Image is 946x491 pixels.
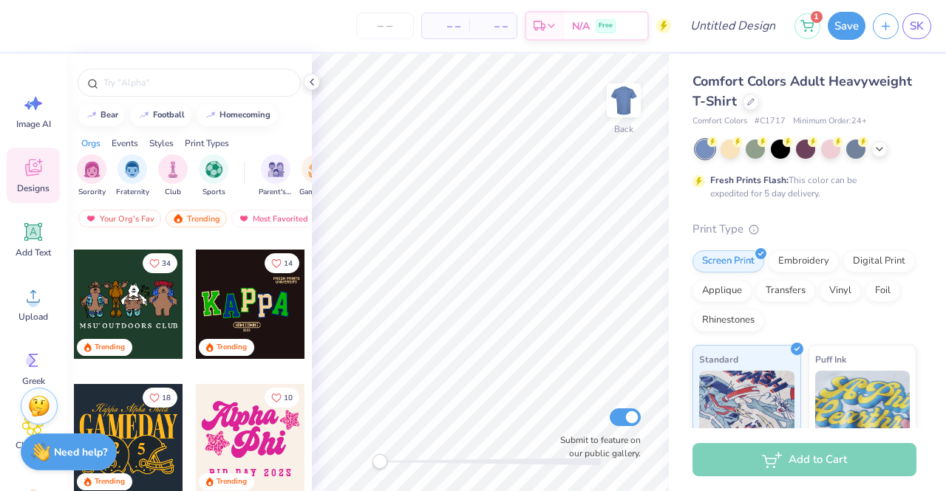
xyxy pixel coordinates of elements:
button: filter button [299,154,333,198]
img: trending.gif [172,213,184,224]
img: most_fav.gif [238,213,250,224]
div: filter for Sorority [77,154,106,198]
input: Untitled Design [678,11,787,41]
button: 1 [794,13,820,39]
div: Transfers [756,280,815,302]
span: – – [478,18,508,34]
div: Events [112,137,138,150]
div: Digital Print [843,250,915,272]
span: Upload [18,311,48,323]
a: SK [902,13,931,39]
div: Print Type [693,221,916,238]
button: bear [78,104,125,126]
span: Comfort Colors [693,115,747,128]
div: Trending [166,210,227,227]
div: football [153,111,185,119]
div: Trending [217,476,247,487]
span: # C1717 [755,115,786,128]
button: homecoming [197,104,277,126]
button: Like [143,388,177,408]
span: Sports [203,187,225,198]
span: Parent's Weekend [259,187,293,198]
img: Standard [699,371,794,444]
input: – – [356,13,414,39]
div: This color can be expedited for 5 day delivery. [710,174,892,200]
img: trend_line.gif [138,111,150,120]
div: filter for Club [158,154,188,198]
button: filter button [199,154,228,198]
span: – – [431,18,460,34]
span: 1 [811,11,823,23]
span: N/A [572,18,590,34]
div: Print Types [185,137,229,150]
img: Sports Image [205,161,222,178]
strong: Need help? [54,445,107,459]
span: Image AI [16,118,51,130]
img: Parent's Weekend Image [268,161,285,178]
span: Standard [699,351,738,367]
img: Puff Ink [815,371,911,444]
span: Comfort Colors Adult Heavyweight T-Shirt [693,72,912,110]
span: Minimum Order: 24 + [793,115,867,128]
img: Sorority Image [84,161,101,178]
input: Try "Alpha" [102,75,291,90]
span: Club [165,187,181,198]
span: 10 [284,394,293,402]
img: Fraternity Image [124,161,140,178]
span: Greek [22,375,45,387]
span: Designs [17,182,50,194]
button: Like [265,388,299,408]
div: Trending [95,342,125,353]
button: filter button [77,154,106,198]
div: Applique [693,280,752,302]
span: 34 [162,260,171,267]
div: filter for Parent's Weekend [259,154,293,198]
div: filter for Game Day [299,154,333,198]
img: Game Day Image [308,161,325,178]
span: Puff Ink [815,351,846,367]
img: most_fav.gif [85,213,97,224]
div: Styles [149,137,174,150]
div: Your Org's Fav [78,210,161,227]
button: filter button [116,154,149,198]
div: homecoming [220,111,270,119]
div: Rhinestones [693,309,764,332]
span: Clipart & logos [9,439,58,463]
span: Game Day [299,187,333,198]
button: Like [143,253,177,273]
div: Orgs [81,137,101,150]
div: Embroidery [769,250,839,272]
img: Club Image [165,161,181,178]
span: Sorority [78,187,106,198]
div: Most Favorited [231,210,315,227]
img: trend_line.gif [205,111,217,120]
button: Save [828,12,865,40]
button: football [130,104,191,126]
label: Submit to feature on our public gallery. [552,433,641,460]
img: trend_line.gif [86,111,98,120]
span: SK [910,18,924,35]
img: Back [609,86,639,115]
div: filter for Sports [199,154,228,198]
div: Vinyl [820,280,861,302]
div: Screen Print [693,250,764,272]
div: Trending [95,476,125,487]
div: Foil [865,280,900,302]
strong: Fresh Prints Flash: [710,174,789,186]
span: Fraternity [116,187,149,198]
button: Like [265,253,299,273]
div: Accessibility label [372,454,387,469]
div: Trending [217,342,247,353]
span: 14 [284,260,293,267]
span: 18 [162,394,171,402]
span: Free [599,21,613,31]
button: filter button [158,154,188,198]
div: filter for Fraternity [116,154,149,198]
div: bear [101,111,118,119]
button: filter button [259,154,293,198]
span: Add Text [16,247,51,258]
div: Back [614,123,633,136]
